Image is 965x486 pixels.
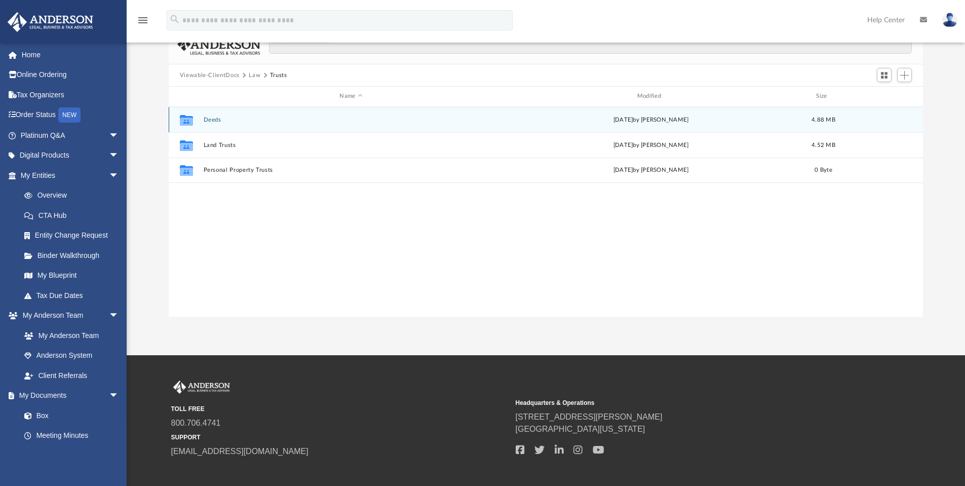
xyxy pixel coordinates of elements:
span: arrow_drop_down [109,386,129,406]
small: SUPPORT [171,433,509,442]
button: Trusts [270,71,287,80]
input: Search files and folders [269,34,912,54]
a: Client Referrals [14,365,129,386]
span: 0 Byte [815,167,832,173]
i: menu [137,14,149,26]
a: Binder Walkthrough [14,245,134,266]
a: My Entitiesarrow_drop_down [7,165,134,185]
a: My Documentsarrow_drop_down [7,386,129,406]
i: search [169,14,180,25]
div: Name [203,92,498,101]
div: by [PERSON_NAME] [503,115,798,124]
a: [STREET_ADDRESS][PERSON_NAME] [516,413,663,421]
button: Viewable-ClientDocs [180,71,240,80]
button: Personal Property Trusts [203,167,498,173]
button: Add [897,68,912,82]
div: Modified [503,92,799,101]
a: Digital Productsarrow_drop_down [7,145,134,166]
div: id [848,92,919,101]
a: 800.706.4741 [171,419,221,427]
img: User Pic [942,13,957,27]
button: Law [249,71,260,80]
a: Online Ordering [7,65,134,85]
button: Switch to Grid View [877,68,892,82]
a: Platinum Q&Aarrow_drop_down [7,125,134,145]
a: Forms Library [14,445,124,466]
a: Entity Change Request [14,226,134,246]
a: Anderson System [14,346,129,366]
img: Anderson Advisors Platinum Portal [171,381,232,394]
a: Home [7,45,134,65]
div: grid [169,107,923,317]
div: [DATE] by [PERSON_NAME] [503,166,798,175]
small: Headquarters & Operations [516,398,853,407]
a: Order StatusNEW [7,105,134,126]
a: menu [137,19,149,26]
a: Tax Due Dates [14,285,134,306]
img: Anderson Advisors Platinum Portal [5,12,96,32]
div: NEW [58,107,81,123]
a: Meeting Minutes [14,426,129,446]
a: My Anderson Team [14,325,124,346]
div: Size [803,92,843,101]
a: Overview [14,185,134,206]
a: Tax Organizers [7,85,134,105]
span: arrow_drop_down [109,125,129,146]
a: Box [14,405,124,426]
span: [DATE] [613,117,633,122]
span: arrow_drop_down [109,165,129,186]
a: [EMAIL_ADDRESS][DOMAIN_NAME] [171,447,308,456]
a: My Anderson Teamarrow_drop_down [7,306,129,326]
span: arrow_drop_down [109,306,129,326]
span: 4.52 MB [812,142,835,147]
div: [DATE] by [PERSON_NAME] [503,140,798,149]
span: arrow_drop_down [109,145,129,166]
div: id [173,92,199,101]
a: CTA Hub [14,205,134,226]
button: Deeds [203,117,498,123]
small: TOLL FREE [171,404,509,414]
a: [GEOGRAPHIC_DATA][US_STATE] [516,425,645,433]
span: 4.88 MB [812,117,835,122]
button: Land Trusts [203,142,498,148]
a: My Blueprint [14,266,129,286]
